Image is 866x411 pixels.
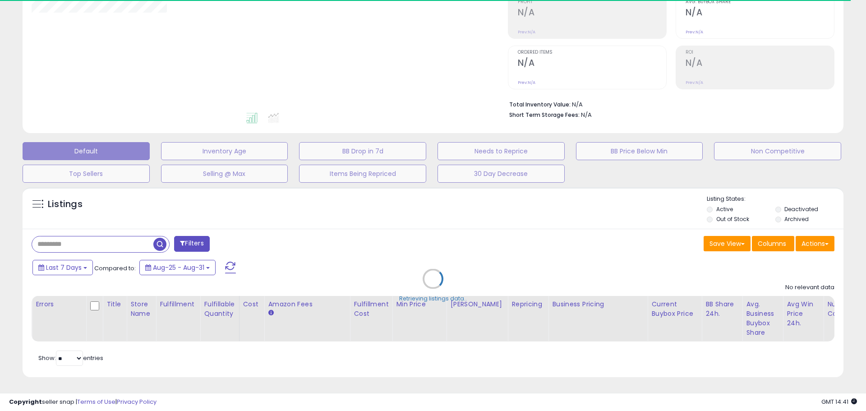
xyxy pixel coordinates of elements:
[299,142,426,160] button: BB Drop in 7d
[77,397,115,406] a: Terms of Use
[9,397,42,406] strong: Copyright
[686,80,703,85] small: Prev: N/A
[518,7,666,19] h2: N/A
[438,142,565,160] button: Needs to Reprice
[714,142,841,160] button: Non Competitive
[9,398,157,406] div: seller snap | |
[299,165,426,183] button: Items Being Repriced
[518,58,666,70] h2: N/A
[161,165,288,183] button: Selling @ Max
[509,101,571,108] b: Total Inventory Value:
[23,142,150,160] button: Default
[399,295,467,303] div: Retrieving listings data..
[581,111,592,119] span: N/A
[686,58,834,70] h2: N/A
[686,7,834,19] h2: N/A
[686,50,834,55] span: ROI
[161,142,288,160] button: Inventory Age
[686,29,703,35] small: Prev: N/A
[438,165,565,183] button: 30 Day Decrease
[23,165,150,183] button: Top Sellers
[509,111,580,119] b: Short Term Storage Fees:
[117,397,157,406] a: Privacy Policy
[518,29,535,35] small: Prev: N/A
[518,50,666,55] span: Ordered Items
[821,397,857,406] span: 2025-09-8 14:41 GMT
[576,142,703,160] button: BB Price Below Min
[518,80,535,85] small: Prev: N/A
[509,98,828,109] li: N/A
